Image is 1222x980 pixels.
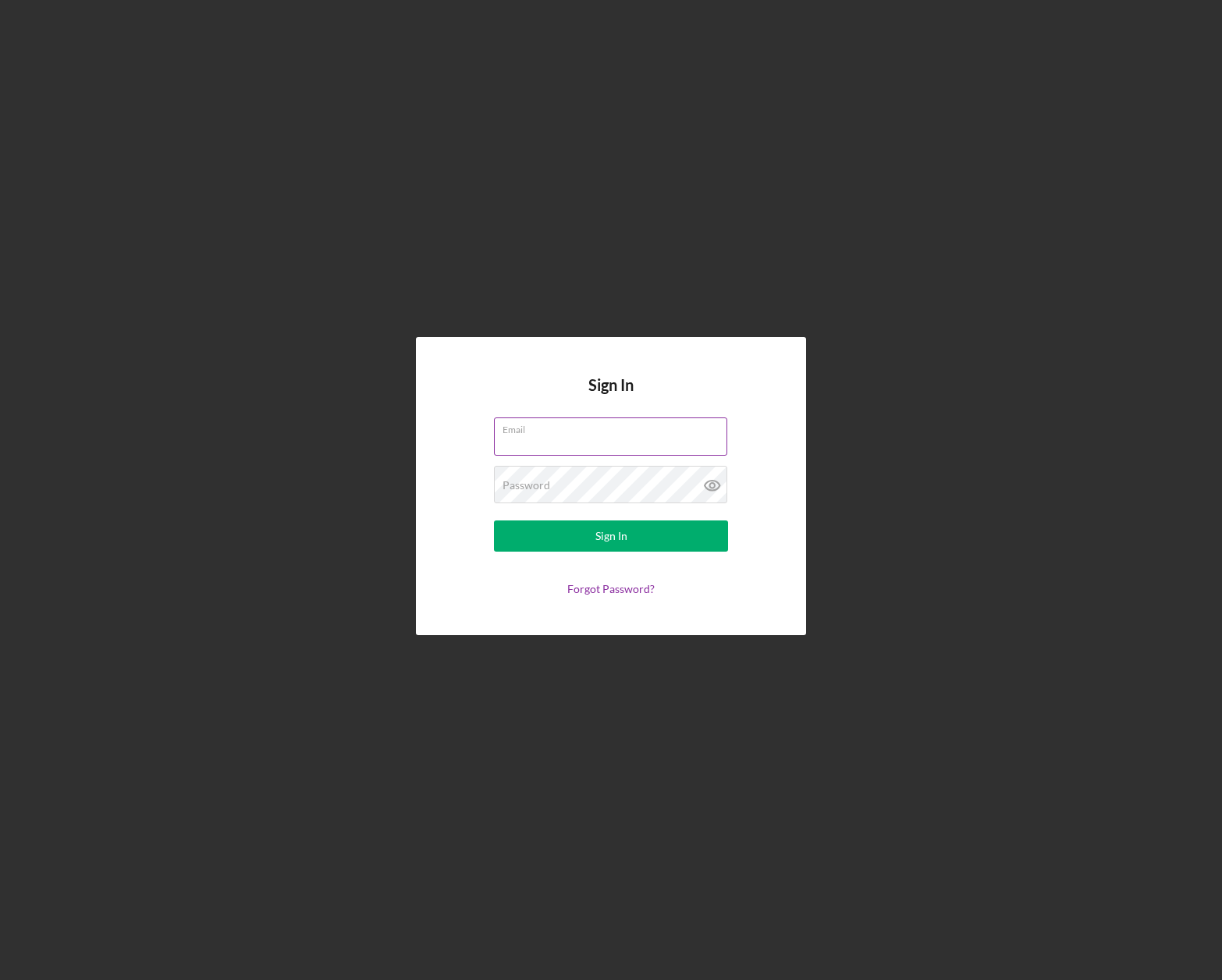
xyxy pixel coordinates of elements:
[595,520,627,552] div: Sign In
[503,418,727,435] label: Email
[588,376,634,417] h4: Sign In
[567,582,655,595] a: Forgot Password?
[494,520,728,552] button: Sign In
[503,479,550,492] label: Password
